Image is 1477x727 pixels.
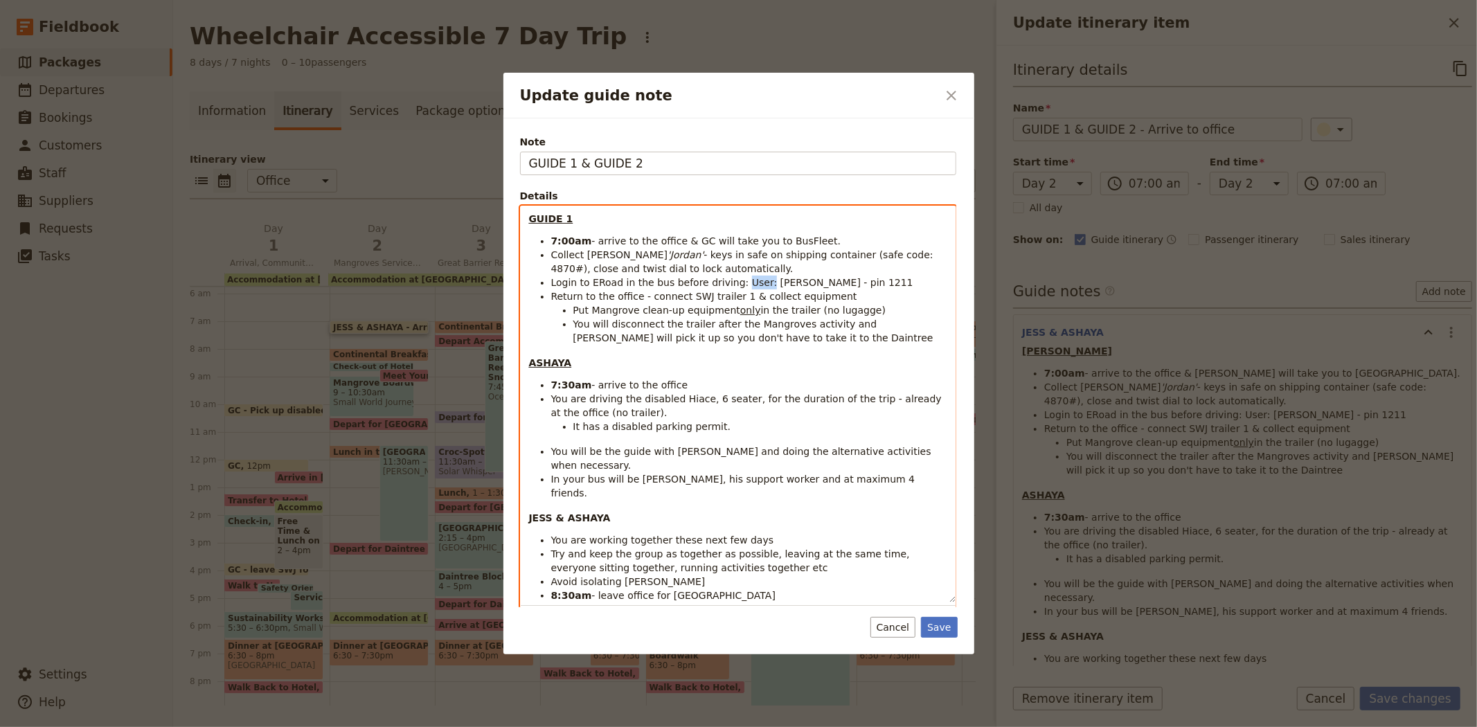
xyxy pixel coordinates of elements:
span: You will disconnect the trailer after the Mangroves activity and [PERSON_NAME] will pick it up so... [573,318,933,343]
span: only [740,305,761,316]
em: 'Jordan' [668,249,704,260]
button: Close dialog [940,84,963,107]
span: Put Mangrove clean-up equipment [573,305,740,316]
span: - keys in safe on shipping container (safe code: 4870#), close and twist dial to lock automatically. [551,249,937,274]
span: - arrive to the office [591,379,688,391]
span: Login to ERoad in the bus before driving: User: [PERSON_NAME] - pin 1211 [551,277,913,288]
strong: GUIDE 1 [529,213,573,224]
span: You are working together these next few days [551,535,774,546]
span: In your bus will be [PERSON_NAME], his support worker and at maximum 4 friends. [551,474,918,499]
span: Try and keep the group as together as possible, leaving at the same time, everyone sitting togeth... [551,548,913,573]
strong: 7:30am [551,379,592,391]
h2: Update guide note [520,85,937,106]
strong: 7:00am [551,235,592,246]
span: You will be the guide with [PERSON_NAME] and doing the alternative activities when necessary. [551,446,935,471]
input: Note [520,152,956,175]
button: Cancel [870,617,915,638]
span: Note [520,135,956,149]
span: You are driving the disabled Hiace, 6 seater, for the duration of the trip - already at the offic... [551,393,945,418]
button: Save [921,617,957,638]
span: Collect [PERSON_NAME] [551,249,668,260]
strong: 8:30am [551,590,592,601]
span: in the trailer (no lugagge) [761,305,886,316]
strong: JESS & ASHAYA [529,512,611,523]
span: It has a disabled parking permit. [573,421,731,432]
div: Details [520,189,956,203]
span: - leave office for [GEOGRAPHIC_DATA] [591,590,776,601]
span: Avoid isolating [PERSON_NAME] [551,576,706,587]
strong: ASHAYA [529,357,572,368]
span: Return to the office - connect SWJ trailer 1 & collect equipment [551,291,857,302]
span: - arrive to the office & GC will take you to BusFleet. [591,235,841,246]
